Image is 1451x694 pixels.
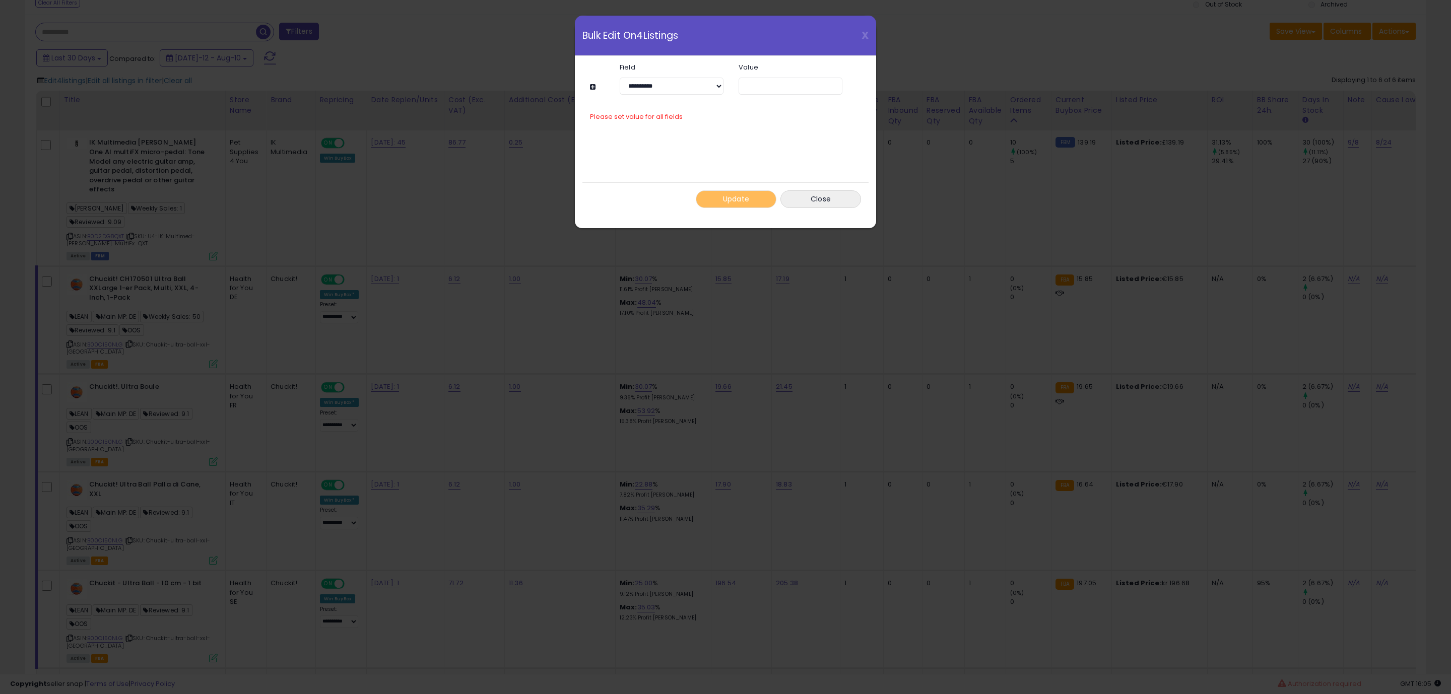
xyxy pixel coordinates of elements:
span: Please set value for all fields [590,112,683,121]
span: Update [723,194,750,204]
label: Value [731,64,850,71]
span: X [862,28,869,42]
label: Field [612,64,731,71]
button: Close [780,190,861,208]
span: Bulk Edit On 4 Listings [582,31,678,40]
